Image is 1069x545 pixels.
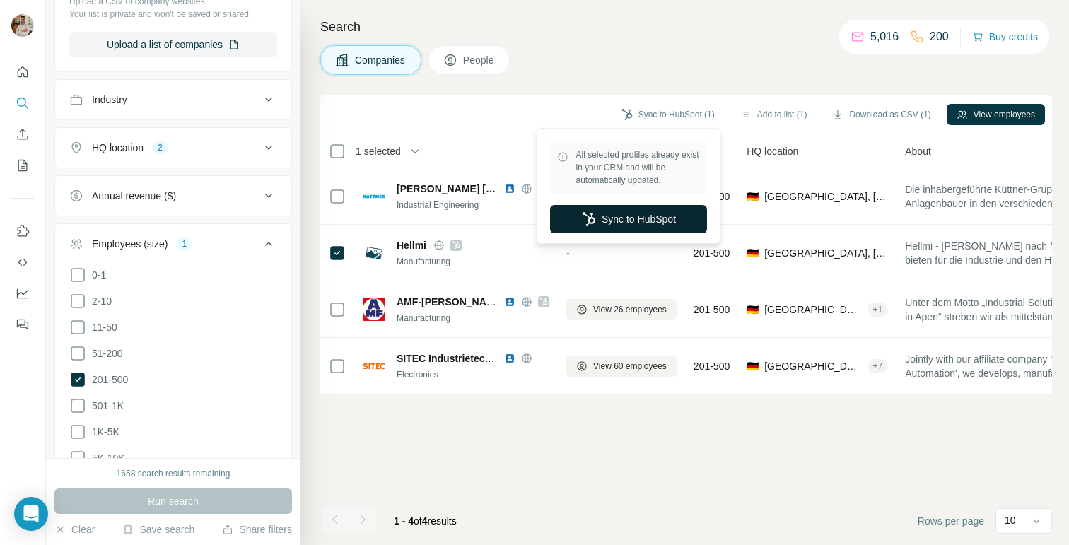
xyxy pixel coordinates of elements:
span: [GEOGRAPHIC_DATA], [GEOGRAPHIC_DATA]|[GEOGRAPHIC_DATA]|[GEOGRAPHIC_DATA] [764,189,888,204]
span: SITEC Industrietechnologie [397,353,526,364]
span: People [463,53,496,67]
span: 🇩🇪 [747,189,759,204]
span: [GEOGRAPHIC_DATA], [GEOGRAPHIC_DATA] [764,246,888,260]
h4: Search [320,17,1052,37]
p: 10 [1005,513,1016,527]
span: 11-50 [86,320,117,334]
div: + 1 [868,303,889,316]
button: Sync to HubSpot [550,205,707,233]
span: About [905,144,931,158]
div: 2 [152,141,168,154]
span: 2-10 [86,294,112,308]
span: Hellmi [397,238,426,252]
img: Logo of Hatch Küttner [363,185,385,208]
img: Avatar [11,14,34,37]
span: of [414,515,422,527]
button: Search [11,90,34,116]
div: Manufacturing [397,255,549,268]
span: AMF-[PERSON_NAME] GmbH & Co. KG [397,296,583,307]
p: Your list is private and won't be saved or shared. [69,8,277,20]
button: Dashboard [11,281,34,306]
span: 201-500 [694,246,730,260]
span: 5K-10K [86,451,125,465]
div: Manufacturing [397,312,549,324]
div: Industrial Engineering [397,199,549,211]
p: 200 [930,28,949,45]
span: All selected profiles already exist in your CRM and will be automatically updated. [576,148,700,187]
span: 4 [422,515,428,527]
span: [PERSON_NAME] [PERSON_NAME] [397,182,497,196]
div: Open Intercom Messenger [14,497,48,531]
span: 🇩🇪 [747,246,759,260]
img: Logo of SITEC Industrietechnologie [363,355,385,377]
button: Enrich CSV [11,122,34,147]
span: 201-500 [694,359,730,373]
button: Feedback [11,312,34,337]
span: View 26 employees [593,303,667,316]
div: Electronics [397,368,549,381]
span: View 60 employees [593,360,667,373]
button: Clear [54,522,95,537]
div: 1 [176,238,192,250]
span: 🇩🇪 [747,359,759,373]
button: Save search [122,522,194,537]
button: Sync to HubSpot (1) [612,104,725,125]
span: 1 - 4 [394,515,414,527]
div: Industry [92,93,127,107]
span: 201-500 [86,373,128,387]
span: results [394,515,457,527]
div: 1658 search results remaining [117,467,230,480]
span: 1K-5K [86,425,119,439]
span: 🇩🇪 [747,303,759,317]
div: Employees (size) [92,237,168,251]
span: [GEOGRAPHIC_DATA], [GEOGRAPHIC_DATA] [764,359,861,373]
button: View employees [947,104,1045,125]
button: Add to list (1) [730,104,817,125]
div: + 7 [868,360,889,373]
button: View 26 employees [566,299,677,320]
span: 1 selected [356,144,401,158]
button: Upload a list of companies [69,32,277,57]
div: HQ location [92,141,144,155]
button: Industry [55,83,291,117]
div: Annual revenue ($) [92,189,176,203]
span: Companies [355,53,407,67]
span: - [566,247,570,259]
button: Employees (size)1 [55,227,291,266]
span: [GEOGRAPHIC_DATA], [GEOGRAPHIC_DATA] [764,303,861,317]
span: 0-1 [86,268,106,282]
span: HQ location [747,144,798,158]
button: Download as CSV (1) [822,104,940,125]
span: 501-1K [86,399,124,413]
button: Annual revenue ($) [55,179,291,213]
button: View 60 employees [566,356,677,377]
img: LinkedIn logo [504,183,515,194]
img: LinkedIn logo [504,353,515,364]
img: LinkedIn logo [504,296,515,307]
button: Quick start [11,59,34,85]
button: Share filters [222,522,292,537]
span: Rows per page [918,514,984,528]
p: 5,016 [870,28,899,45]
span: 201-500 [694,303,730,317]
img: Logo of AMF-Bruns GmbH & Co. KG [363,298,385,321]
button: Buy credits [972,27,1038,47]
span: 51-200 [86,346,123,361]
button: My lists [11,153,34,178]
button: Use Surfe on LinkedIn [11,218,34,244]
button: HQ location2 [55,131,291,165]
img: Logo of Hellmi [363,242,385,264]
button: Use Surfe API [11,250,34,275]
